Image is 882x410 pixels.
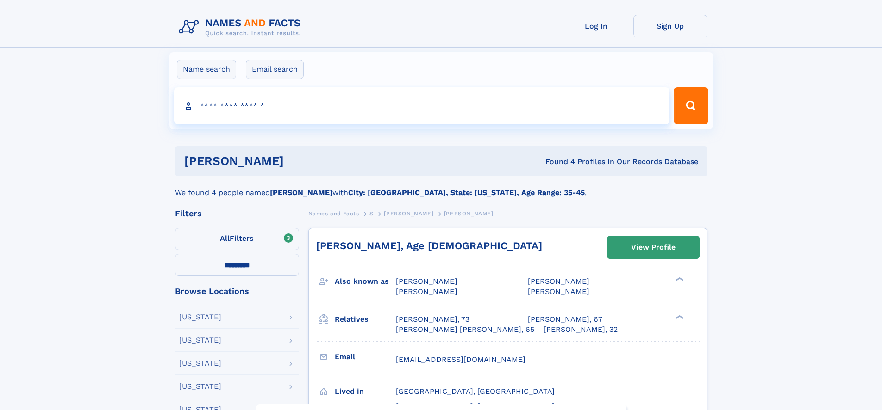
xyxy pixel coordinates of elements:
[528,314,602,324] a: [PERSON_NAME], 67
[384,210,433,217] span: [PERSON_NAME]
[673,314,684,320] div: ❯
[335,274,396,289] h3: Also known as
[335,312,396,327] h3: Relatives
[396,277,457,286] span: [PERSON_NAME]
[335,384,396,399] h3: Lived in
[177,60,236,79] label: Name search
[631,237,676,258] div: View Profile
[396,314,469,324] a: [PERSON_NAME], 73
[444,210,494,217] span: [PERSON_NAME]
[396,387,555,396] span: [GEOGRAPHIC_DATA], [GEOGRAPHIC_DATA]
[179,360,221,367] div: [US_STATE]
[179,383,221,390] div: [US_STATE]
[175,228,299,250] label: Filters
[175,176,707,198] div: We found 4 people named with .
[369,210,374,217] span: S
[414,157,698,167] div: Found 4 Profiles In Our Records Database
[673,276,684,282] div: ❯
[633,15,707,37] a: Sign Up
[384,208,433,219] a: [PERSON_NAME]
[607,236,699,258] a: View Profile
[246,60,304,79] label: Email search
[396,287,457,296] span: [PERSON_NAME]
[559,15,633,37] a: Log In
[396,324,534,335] a: [PERSON_NAME] [PERSON_NAME], 65
[175,209,299,218] div: Filters
[674,87,708,124] button: Search Button
[308,208,359,219] a: Names and Facts
[369,208,374,219] a: S
[184,155,415,167] h1: [PERSON_NAME]
[528,287,589,296] span: [PERSON_NAME]
[528,277,589,286] span: [PERSON_NAME]
[316,240,542,251] a: [PERSON_NAME], Age [DEMOGRAPHIC_DATA]
[335,349,396,365] h3: Email
[179,313,221,321] div: [US_STATE]
[270,188,332,197] b: [PERSON_NAME]
[174,87,670,124] input: search input
[179,337,221,344] div: [US_STATE]
[220,234,230,243] span: All
[348,188,585,197] b: City: [GEOGRAPHIC_DATA], State: [US_STATE], Age Range: 35-45
[175,15,308,40] img: Logo Names and Facts
[544,324,618,335] a: [PERSON_NAME], 32
[175,287,299,295] div: Browse Locations
[396,355,525,364] span: [EMAIL_ADDRESS][DOMAIN_NAME]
